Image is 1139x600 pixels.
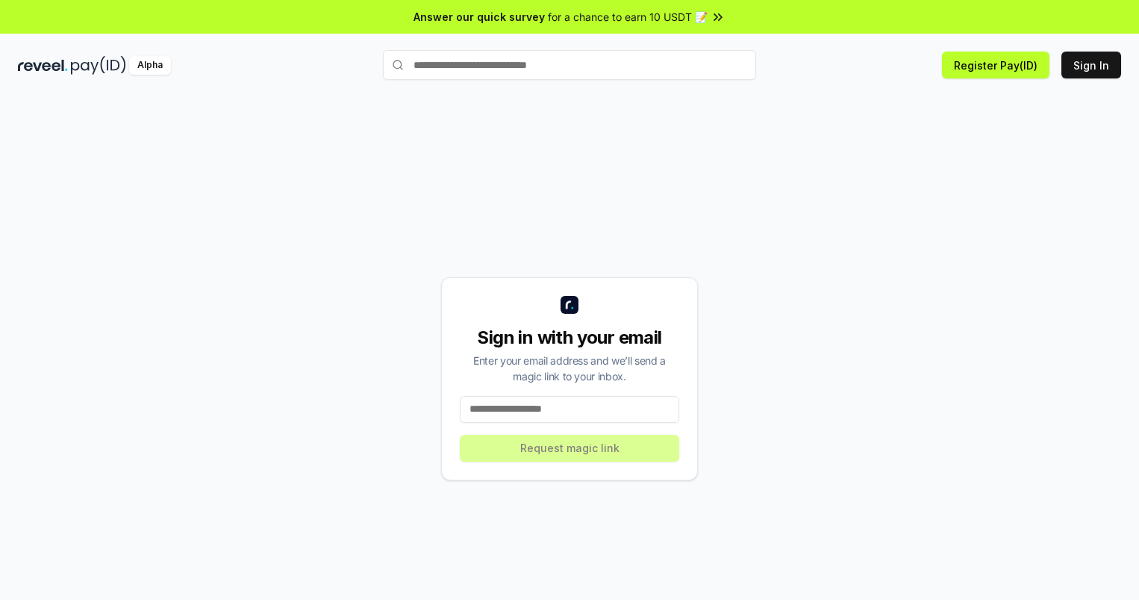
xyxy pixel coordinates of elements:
img: logo_small [561,296,578,314]
span: for a chance to earn 10 USDT 📝 [548,9,708,25]
button: Sign In [1061,52,1121,78]
img: reveel_dark [18,56,68,75]
span: Answer our quick survey [414,9,545,25]
div: Alpha [129,56,171,75]
img: pay_id [71,56,126,75]
div: Enter your email address and we’ll send a magic link to your inbox. [460,353,679,384]
button: Register Pay(ID) [942,52,1049,78]
div: Sign in with your email [460,326,679,350]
